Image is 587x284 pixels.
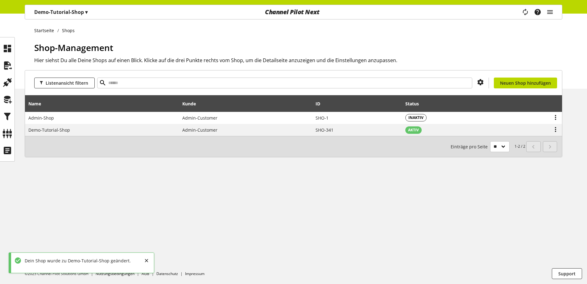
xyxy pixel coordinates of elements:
[85,9,88,15] span: ▾
[408,127,419,133] span: AKTIV
[552,268,582,279] button: Support
[96,271,134,276] a: Nutzungsbedingungen
[405,100,425,107] div: Status
[34,57,562,64] h2: Hier siehst Du alle Deine Shops auf einen Blick. Klicke auf die drei Punkte rechts vom Shop, um d...
[34,42,113,53] span: Shop-Management
[28,127,70,133] span: Demo-Tutorial-Shop
[34,78,95,88] button: Listenansicht filtern
[182,115,217,121] span: Admin-Customer
[185,271,205,276] a: Impressum
[494,78,557,88] a: Neuen Shop hinzufügen
[46,80,88,86] span: Listenansicht filtern
[182,100,202,107] div: Kunde
[451,141,525,152] small: 1-2 / 2
[34,27,57,34] a: Startseite
[34,8,88,16] p: Demo-Tutorial-Shop
[316,127,333,133] span: SHO-341
[316,100,326,107] div: ID
[500,80,551,86] span: Neuen Shop hinzufügen
[28,100,47,107] div: Name
[25,5,562,19] nav: main navigation
[28,115,54,121] span: Admin-Shop
[22,257,131,264] div: Dein Shop wurde zu Demo-Tutorial-Shop geändert.
[558,270,576,277] span: Support
[408,115,424,121] span: INAKTIV
[451,143,490,150] span: Einträge pro Seite
[142,271,149,276] a: AGB
[182,127,217,133] span: Admin-Customer
[25,271,96,277] li: ©2025 Channel Pilot Solutions GmbH
[316,115,329,121] span: SHO-1
[156,271,178,276] a: Datenschutz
